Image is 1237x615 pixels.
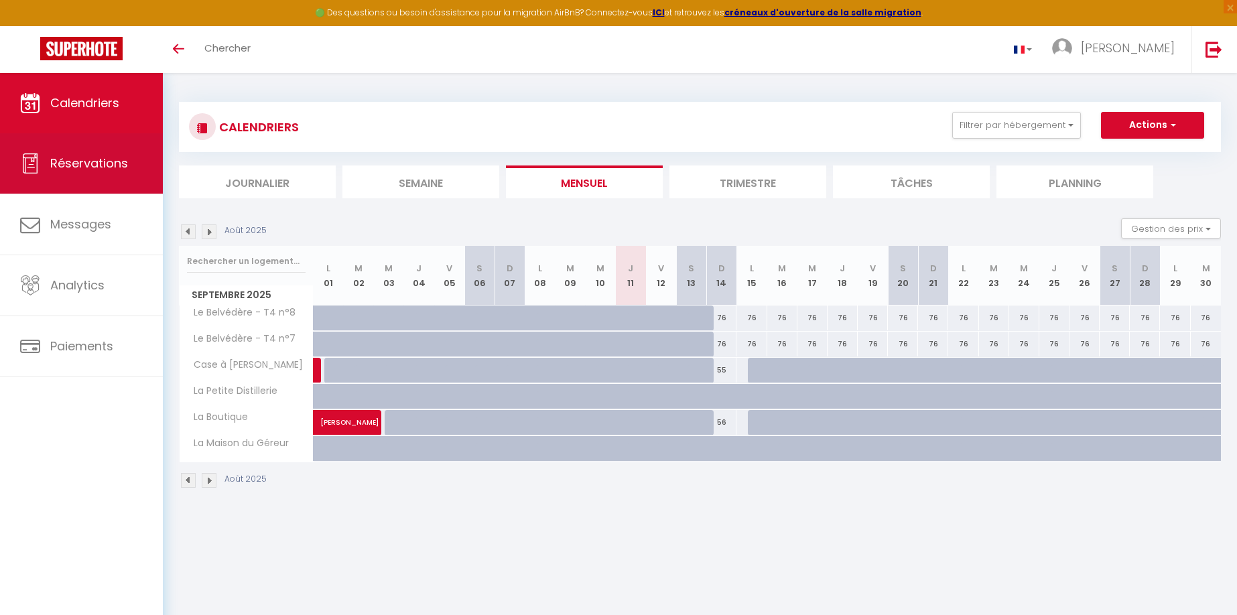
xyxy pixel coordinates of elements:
[464,246,495,305] th: 06
[724,7,921,18] a: créneaux d'ouverture de la salle migration
[1191,305,1221,330] div: 76
[669,165,826,198] li: Trimestre
[1069,246,1100,305] th: 26
[797,305,828,330] div: 76
[1100,246,1130,305] th: 27
[182,305,299,320] span: Le Belvédère - T4 n°8
[706,332,736,356] div: 76
[750,262,754,275] abbr: L
[948,305,978,330] div: 76
[1100,305,1130,330] div: 76
[194,26,261,73] a: Chercher
[354,262,363,275] abbr: M
[888,332,918,356] div: 76
[495,246,525,305] th: 07
[1052,38,1072,58] img: ...
[718,262,725,275] abbr: D
[224,473,267,486] p: Août 2025
[736,332,767,356] div: 76
[326,262,330,275] abbr: L
[182,410,251,425] span: La Boutique
[918,305,948,330] div: 76
[962,262,966,275] abbr: L
[50,216,111,232] span: Messages
[888,246,918,305] th: 20
[918,332,948,356] div: 76
[224,224,267,237] p: Août 2025
[507,262,513,275] abbr: D
[948,332,978,356] div: 76
[767,332,797,356] div: 76
[1069,332,1100,356] div: 76
[1042,26,1191,73] a: ... [PERSON_NAME]
[1121,218,1221,238] button: Gestion des prix
[385,262,393,275] abbr: M
[506,165,663,198] li: Mensuel
[736,305,767,330] div: 76
[706,358,736,383] div: 55
[344,246,374,305] th: 02
[1160,246,1190,305] th: 29
[1082,262,1088,275] abbr: V
[1069,305,1100,330] div: 76
[706,305,736,330] div: 76
[204,41,251,55] span: Chercher
[556,246,586,305] th: 09
[180,285,313,305] span: Septembre 2025
[179,165,336,198] li: Journalier
[566,262,574,275] abbr: M
[40,37,123,60] img: Super Booking
[1009,305,1039,330] div: 76
[918,246,948,305] th: 21
[828,305,858,330] div: 76
[900,262,906,275] abbr: S
[1039,305,1069,330] div: 76
[808,262,816,275] abbr: M
[182,358,306,372] span: Case à [PERSON_NAME]
[182,384,281,399] span: La Petite Distillerie
[858,305,888,330] div: 76
[1206,41,1222,58] img: logout
[676,246,706,305] th: 13
[314,246,344,305] th: 01
[736,246,767,305] th: 15
[216,112,299,142] h3: CALENDRIERS
[50,338,113,354] span: Paiements
[888,305,918,330] div: 76
[1009,332,1039,356] div: 76
[948,246,978,305] th: 22
[828,332,858,356] div: 76
[50,94,119,111] span: Calendriers
[1130,305,1160,330] div: 76
[688,262,694,275] abbr: S
[1160,305,1190,330] div: 76
[525,246,555,305] th: 08
[182,332,299,346] span: Le Belvédère - T4 n°7
[1100,332,1130,356] div: 76
[434,246,464,305] th: 05
[1081,40,1175,56] span: [PERSON_NAME]
[320,403,382,428] span: [PERSON_NAME]
[1130,332,1160,356] div: 76
[952,112,1081,139] button: Filtrer par hébergement
[979,246,1009,305] th: 23
[767,246,797,305] th: 16
[833,165,990,198] li: Tâches
[616,246,646,305] th: 11
[1180,555,1227,605] iframe: Chat
[11,5,51,46] button: Ouvrir le widget de chat LiveChat
[706,410,736,435] div: 56
[1160,332,1190,356] div: 76
[342,165,499,198] li: Semaine
[646,246,676,305] th: 12
[658,262,664,275] abbr: V
[596,262,604,275] abbr: M
[778,262,786,275] abbr: M
[1191,246,1221,305] th: 30
[1039,332,1069,356] div: 76
[1039,246,1069,305] th: 25
[476,262,482,275] abbr: S
[50,277,105,293] span: Analytics
[930,262,937,275] abbr: D
[1112,262,1118,275] abbr: S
